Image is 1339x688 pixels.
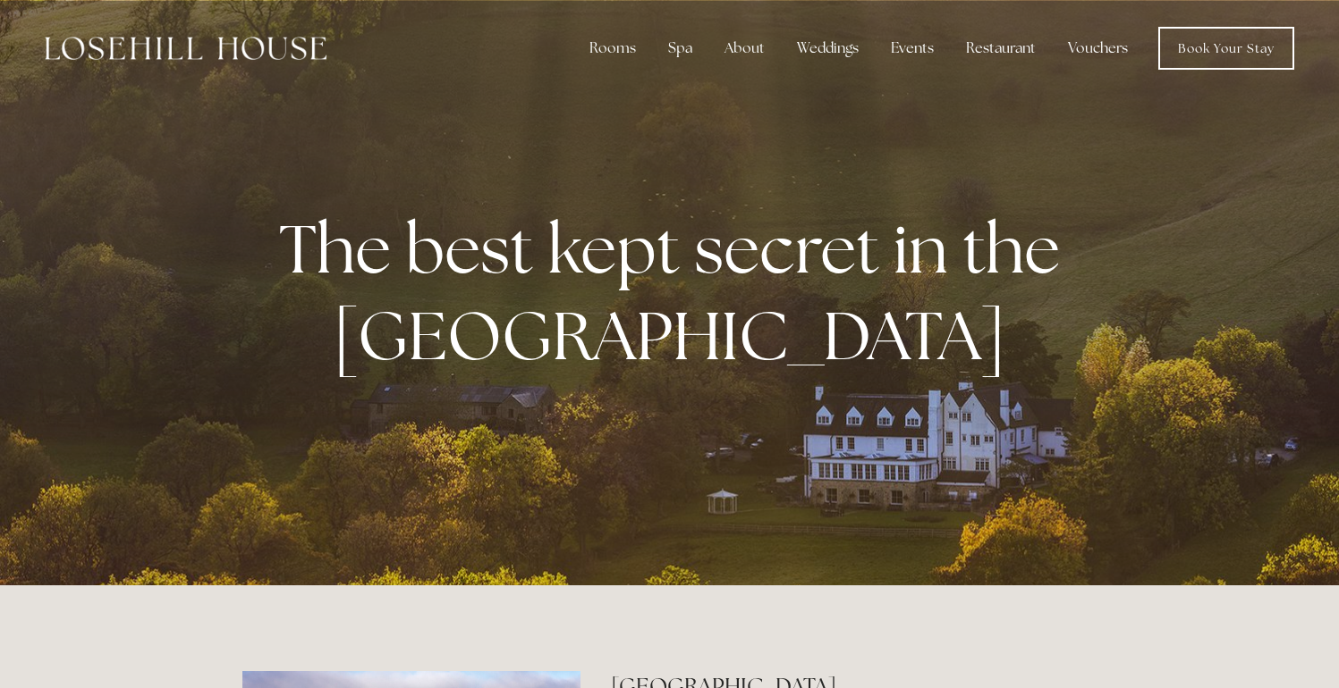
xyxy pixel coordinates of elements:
[1054,30,1142,66] a: Vouchers
[710,30,779,66] div: About
[575,30,650,66] div: Rooms
[783,30,873,66] div: Weddings
[279,205,1074,380] strong: The best kept secret in the [GEOGRAPHIC_DATA]
[1158,27,1294,70] a: Book Your Stay
[45,37,326,60] img: Losehill House
[952,30,1050,66] div: Restaurant
[877,30,948,66] div: Events
[654,30,707,66] div: Spa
